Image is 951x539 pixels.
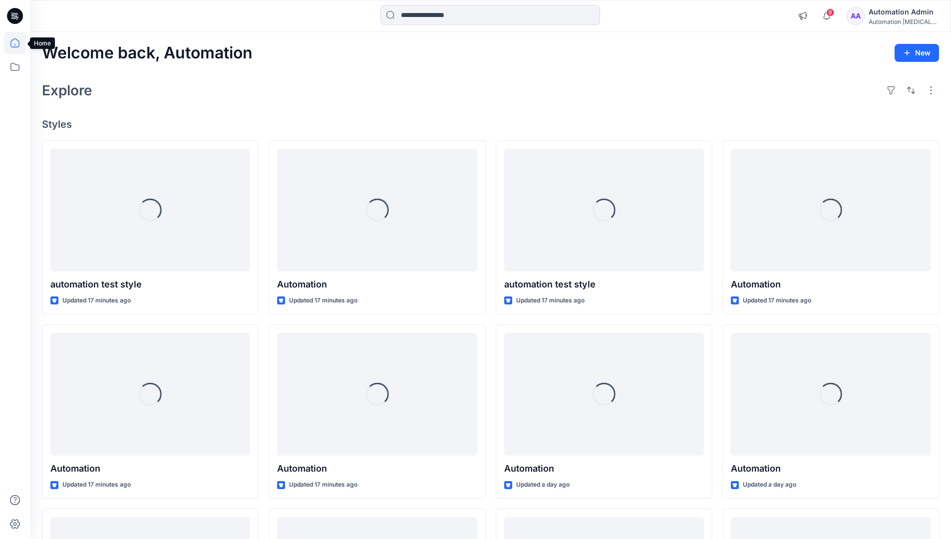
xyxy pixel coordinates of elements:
[743,480,796,490] p: Updated a day ago
[42,118,939,130] h4: Styles
[731,277,931,291] p: Automation
[516,295,585,306] p: Updated 17 minutes ago
[62,480,131,490] p: Updated 17 minutes ago
[277,462,477,476] p: Automation
[42,82,92,98] h2: Explore
[42,44,253,62] h2: Welcome back, Automation
[826,8,834,16] span: 9
[743,295,811,306] p: Updated 17 minutes ago
[869,6,939,18] div: Automation Admin
[277,277,477,291] p: Automation
[50,462,250,476] p: Automation
[62,295,131,306] p: Updated 17 minutes ago
[504,462,704,476] p: Automation
[50,277,250,291] p: automation test style
[504,277,704,291] p: automation test style
[847,7,865,25] div: AA
[289,295,357,306] p: Updated 17 minutes ago
[869,18,939,25] div: Automation [MEDICAL_DATA]...
[516,480,570,490] p: Updated a day ago
[289,480,357,490] p: Updated 17 minutes ago
[895,44,939,62] button: New
[731,462,931,476] p: Automation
